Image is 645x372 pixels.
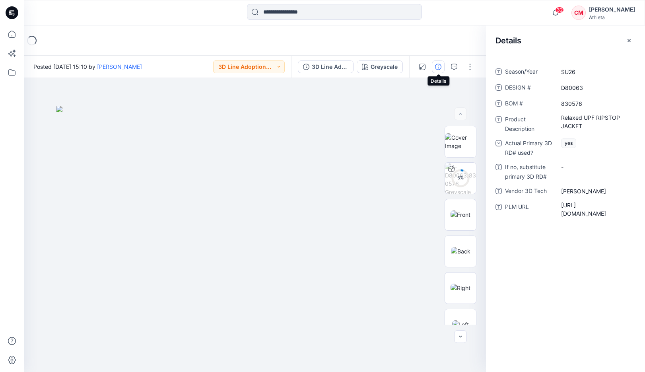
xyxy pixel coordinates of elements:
[451,175,470,181] div: 5 %
[561,99,630,108] span: 830576
[451,210,470,219] img: Front
[505,115,553,134] span: Product Description
[555,7,564,13] span: 32
[97,63,142,70] a: [PERSON_NAME]
[452,320,469,329] img: Left
[451,247,470,255] img: Back
[445,133,476,150] img: Cover Image
[561,138,576,148] span: yes
[432,60,445,73] button: Details
[561,113,630,130] span: Relaxed UPF RIPSTOP JACKET
[561,163,630,171] span: -
[357,60,403,73] button: Greyscale
[33,62,142,71] span: Posted [DATE] 15:10 by
[445,163,476,194] img: A-D80063_830576 Greyscale
[298,60,354,73] button: 3D Line Adoption Sample (vendor)
[505,67,553,78] span: Season/Year
[571,6,586,20] div: CM
[505,138,553,158] span: Actual Primary 3D RD# used?
[495,36,521,45] h2: Details
[505,83,553,94] span: DESIGN #
[505,186,553,197] span: Vendor 3D Tech
[505,202,553,218] span: PLM URL
[561,68,630,76] span: SU26
[589,14,635,20] div: Athleta
[561,84,630,92] span: D80063
[312,62,348,71] div: 3D Line Adoption Sample (vendor)
[505,162,553,181] span: If no, substitute primary 3D RD#
[451,284,470,292] img: Right
[505,99,553,110] span: BOM #
[561,201,630,218] span: https://plmprod.gapinc.com/WebAccess/login.html#URL=C129705212
[589,5,635,14] div: [PERSON_NAME]
[561,187,630,195] span: Chloe
[371,62,398,71] div: Greyscale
